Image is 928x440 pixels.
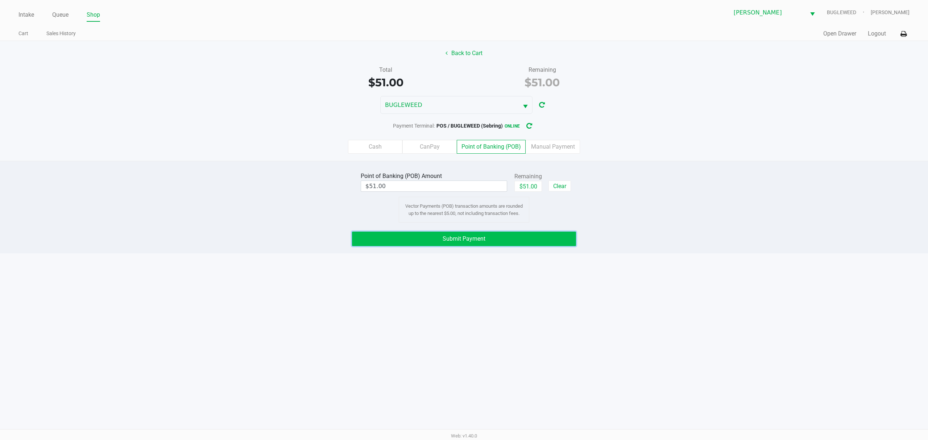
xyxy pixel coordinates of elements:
button: $51.00 [514,181,542,192]
span: BUGLEWEED [827,9,871,16]
div: $51.00 [313,74,459,91]
a: Sales History [46,29,76,38]
a: Intake [18,10,34,20]
button: Clear [548,180,571,191]
button: Select [805,4,819,21]
span: Payment Terminal: [393,123,435,129]
a: Cart [18,29,28,38]
label: Manual Payment [526,140,580,154]
label: Point of Banking (POB) [457,140,526,154]
button: Logout [868,29,886,38]
div: Vector Payments (POB) transaction amounts are rounded up to the nearest $5.00, not including tran... [399,197,529,223]
button: Open Drawer [823,29,856,38]
span: POS / BUGLEWEED (Sebring) [436,123,503,129]
span: Submit Payment [443,235,485,242]
a: Queue [52,10,69,20]
div: Remaining [469,66,615,74]
span: BUGLEWEED [385,101,514,109]
div: Total [313,66,459,74]
button: Select [518,96,532,113]
button: Submit Payment [352,232,576,246]
span: [PERSON_NAME] [871,9,910,16]
a: Shop [87,10,100,20]
div: $51.00 [469,74,615,91]
span: Web: v1.40.0 [451,433,477,439]
label: CanPay [402,140,457,154]
div: Point of Banking (POB) Amount [361,172,445,180]
span: online [505,124,520,129]
span: [PERSON_NAME] [734,8,801,17]
label: Cash [348,140,402,154]
div: Remaining [514,172,542,181]
button: Back to Cart [441,46,487,60]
